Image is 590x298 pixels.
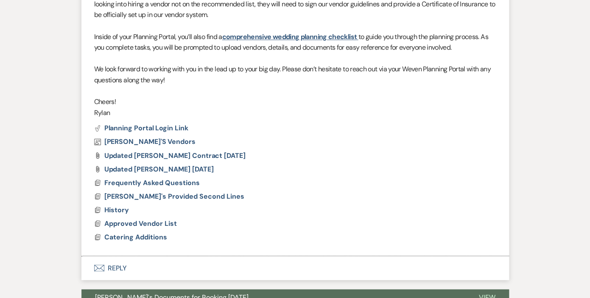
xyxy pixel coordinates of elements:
button: Reply [81,256,509,280]
span: [PERSON_NAME]'s Provided Second Lines [104,191,244,200]
span: Frequently Asked Questions [104,178,200,187]
button: History [104,205,131,215]
button: Approved Vendor List [104,218,179,228]
a: Updated [PERSON_NAME] [DATE] [104,166,214,172]
button: [PERSON_NAME]'s Provided Second Lines [104,191,246,201]
span: to guide you through the planning process. As you complete tasks, you will be prompted to upload ... [94,32,488,52]
p: Rylan [94,107,496,118]
span: Inside of your Planning Portal, you’ll also find a [94,32,222,41]
span: Approved Vendor List [104,219,177,228]
a: Updated [PERSON_NAME] Contract [DATE] [104,152,246,159]
button: Planning Portal Login Link [94,125,188,132]
span: [PERSON_NAME]'s Vendors [104,137,196,146]
span: Planning Portal Login Link [104,124,188,132]
button: Frequently Asked Questions [104,177,202,188]
button: Catering Additions [104,232,169,242]
span: Updated [PERSON_NAME] Contract [DATE] [104,151,246,160]
span: Cheers! [94,97,116,106]
a: wedding planning checklist [273,32,357,41]
span: Updated [PERSON_NAME] [DATE] [104,164,214,173]
a: [PERSON_NAME]'s Vendors [94,138,196,145]
span: Catering Additions [104,232,167,241]
a: comprehensive [222,32,271,41]
span: History [104,205,129,214]
span: We look forward to working with you in the lead up to your big day. Please don’t hesitate to reac... [94,65,491,84]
